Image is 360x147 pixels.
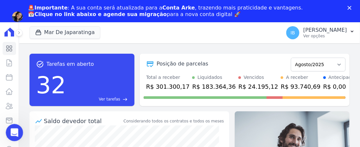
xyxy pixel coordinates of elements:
[47,60,94,68] span: Tarefas em aberto
[281,82,320,91] div: R$ 93.740,69
[244,74,264,81] div: Vencidos
[30,26,100,39] button: Mar De Japaratinga
[303,33,347,39] p: Ver opções
[36,68,66,102] div: 32
[36,60,44,68] span: task_alt
[281,24,360,42] button: IB [PERSON_NAME] Ver opções
[348,6,354,10] div: Fechar
[197,74,222,81] div: Liquidados
[123,97,128,102] span: east
[238,82,278,91] div: R$ 24.195,12
[162,5,195,11] b: Conta Arke
[28,5,303,18] div: : A sua conta será atualizada para a , trazendo mais praticidade e vantagens. 📅 para a nova conta...
[12,11,23,22] img: Profile image for Adriane
[28,22,82,29] a: Agendar migração
[69,96,128,102] a: Ver tarefas east
[323,82,354,91] div: R$ 0,00
[146,74,190,81] div: Total a receber
[192,82,236,91] div: R$ 183.364,36
[329,74,354,81] div: Antecipado
[303,27,347,33] p: [PERSON_NAME]
[44,117,122,125] div: Saldo devedor total
[146,82,190,91] div: R$ 301.300,17
[6,124,23,141] iframe: Intercom live chat
[28,5,68,11] b: 🚨Importante
[34,11,167,17] b: Clique no link abaixo e agende sua migração
[124,118,224,124] div: Considerando todos os contratos e todos os meses
[290,30,295,35] span: IB
[157,60,209,68] div: Posição de parcelas
[99,96,120,102] span: Ver tarefas
[286,74,308,81] div: A receber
